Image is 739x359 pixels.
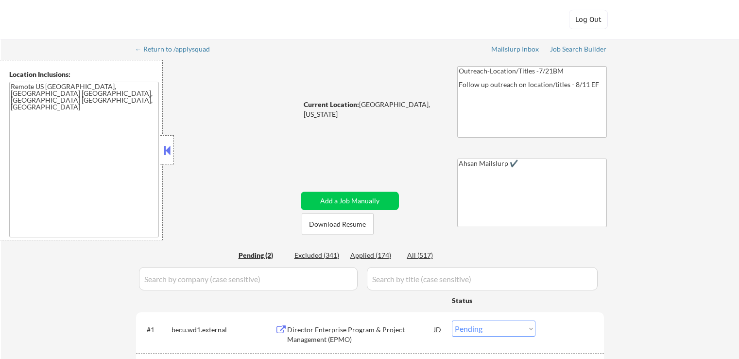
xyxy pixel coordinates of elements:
div: Mailslurp Inbox [491,46,540,53]
div: Location Inclusions: [9,70,159,79]
button: Add a Job Manually [301,192,399,210]
div: becu.wd1.external [172,325,235,335]
div: #1 [147,325,164,335]
div: Director Enterprise Program & Project Management (EPMO) [287,325,434,344]
div: Applied (174) [350,251,399,260]
div: Status [452,291,535,309]
div: Pending (2) [239,251,287,260]
button: Log Out [569,10,608,29]
div: ← Return to /applysquad [135,46,219,53]
div: JD [433,321,443,338]
div: Job Search Builder [550,46,607,53]
div: [GEOGRAPHIC_DATA], [US_STATE] [304,100,441,119]
a: Job Search Builder [550,45,607,55]
button: Download Resume [302,213,374,235]
strong: Current Location: [304,100,359,108]
input: Search by company (case sensitive) [139,267,358,290]
input: Search by title (case sensitive) [367,267,598,290]
a: ← Return to /applysquad [135,45,219,55]
div: All (517) [407,251,456,260]
a: Mailslurp Inbox [491,45,540,55]
div: Excluded (341) [294,251,343,260]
